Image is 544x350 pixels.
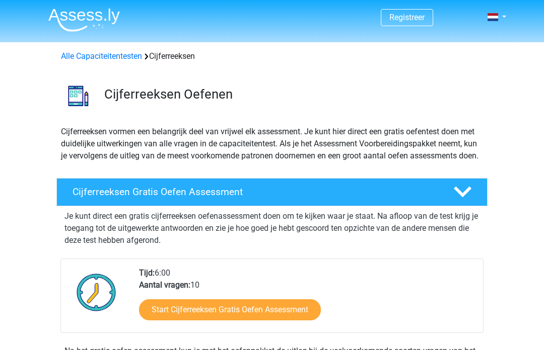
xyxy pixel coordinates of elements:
p: Cijferreeksen vormen een belangrijk deel van vrijwel elk assessment. Je kunt hier direct een grat... [61,126,483,162]
a: Cijferreeksen Gratis Oefen Assessment [52,178,492,206]
a: Registreer [389,13,425,22]
b: Aantal vragen: [139,280,190,290]
h3: Cijferreeksen Oefenen [104,86,480,102]
div: 6:00 10 [131,267,483,332]
img: Assessly [48,8,120,32]
b: Tijd: [139,268,155,278]
a: Alle Capaciteitentesten [61,51,142,61]
div: Cijferreeksen [57,50,487,62]
h4: Cijferreeksen Gratis Oefen Assessment [73,186,437,198]
a: Start Cijferreeksen Gratis Oefen Assessment [139,299,321,320]
img: cijferreeksen [57,74,100,117]
img: Klok [71,267,122,317]
p: Je kunt direct een gratis cijferreeksen oefenassessment doen om te kijken waar je staat. Na afloo... [64,210,480,246]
